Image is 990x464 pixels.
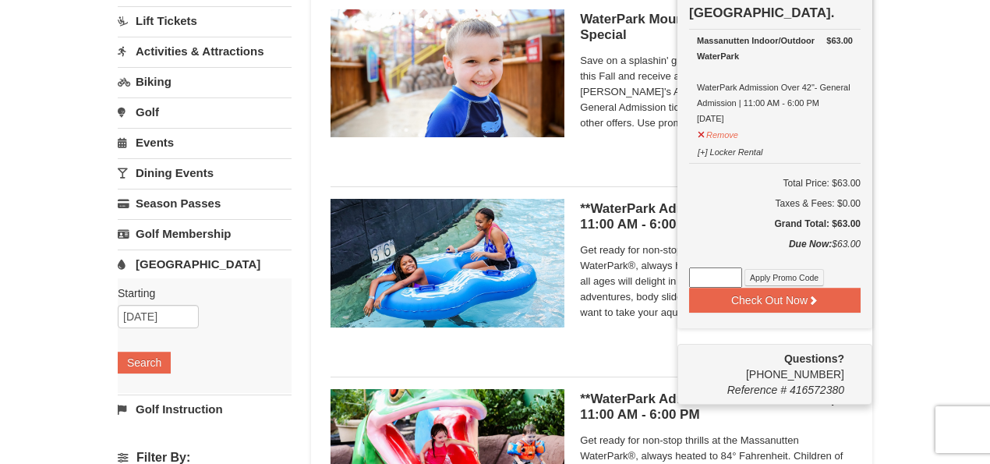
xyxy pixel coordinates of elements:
strong: $63.00 [826,33,853,48]
button: Check Out Now [689,288,861,313]
a: Season Passes [118,189,292,218]
span: 416572380 [790,384,844,396]
strong: Due Now: [789,239,832,250]
div: $63.00 [689,236,861,267]
button: [+] Locker Rental [697,140,763,160]
strong: [GEOGRAPHIC_DATA]. [689,5,834,20]
a: Golf [118,97,292,126]
a: Activities & Attractions [118,37,292,66]
button: Apply Promo Code [744,269,824,286]
div: WaterPark Admission Over 42"- General Admission | 11:00 AM - 6:00 PM [DATE] [697,33,853,126]
img: 6619917-726-5d57f225.jpg [331,199,564,327]
h5: Grand Total: $63.00 [689,216,861,232]
a: [GEOGRAPHIC_DATA] [118,250,292,278]
span: Reference # [727,384,787,396]
h5: **WaterPark Admission - Under 42” Tall | 11:00 AM - 6:00 PM [580,391,853,423]
h5: WaterPark Mountain Harvest [DATE] Special [580,12,853,43]
strong: Questions? [784,352,844,365]
a: Dining Events [118,158,292,187]
h6: Total Price: $63.00 [689,175,861,191]
h5: **WaterPark Admission - Over 42” Tall | 11:00 AM - 6:00 PM [580,201,853,232]
button: Search [118,352,171,374]
span: [PHONE_NUMBER] [689,351,844,381]
div: Taxes & Fees: $0.00 [689,196,861,211]
a: Golf Membership [118,219,292,248]
a: Lift Tickets [118,6,292,35]
a: Biking [118,67,292,96]
img: 6619917-1412-d332ca3f.jpg [331,9,564,137]
div: Massanutten Indoor/Outdoor WaterPark [697,33,853,64]
label: Starting [118,285,280,301]
a: Golf Instruction [118,395,292,423]
button: Remove [697,123,739,143]
span: Get ready for non-stop thrills at the Massanutten WaterPark®, always heated to 84° Fahrenheit. Ch... [580,243,853,321]
span: Save on a splashin' good time at Massanutten WaterPark this Fall and receive a free $5 Arcade Car... [580,53,853,131]
a: Events [118,128,292,157]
